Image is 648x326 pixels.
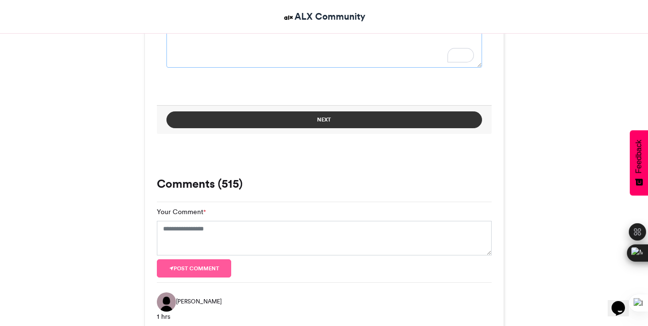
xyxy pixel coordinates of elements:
[283,10,365,24] a: ALX Community
[630,130,648,195] button: Feedback - Show survey
[157,259,232,278] button: Post comment
[635,140,643,173] span: Feedback
[166,111,482,128] button: Next
[157,292,176,312] img: Ahmed
[157,178,492,190] h3: Comments (515)
[157,312,492,322] div: 1 hrs
[176,297,222,306] span: [PERSON_NAME]
[608,288,638,316] iframe: chat widget
[157,207,206,217] label: Your Comment
[166,11,482,68] textarea: To enrich screen reader interactions, please activate Accessibility in Grammarly extension settings
[283,12,295,24] img: ALX Community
